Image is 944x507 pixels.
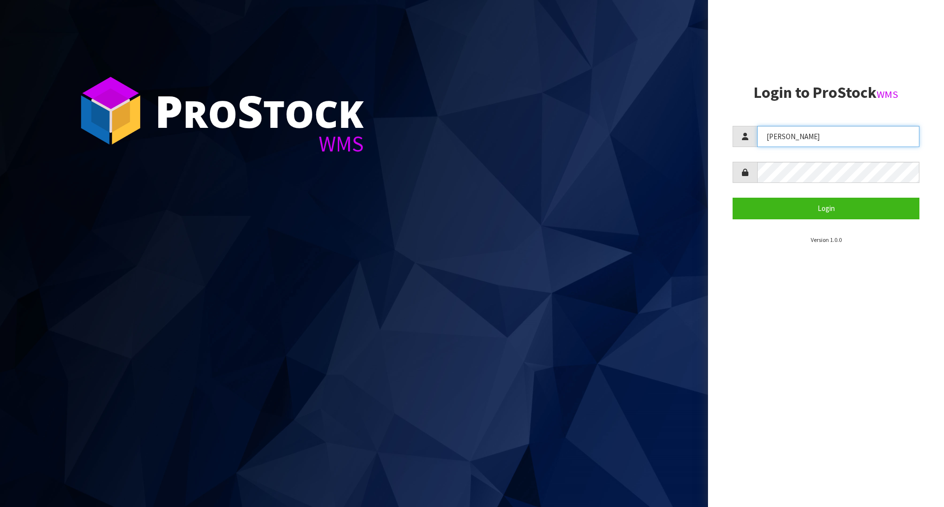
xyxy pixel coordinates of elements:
[155,133,364,155] div: WMS
[877,88,898,101] small: WMS
[155,89,364,133] div: ro tock
[733,84,919,101] h2: Login to ProStock
[757,126,919,147] input: Username
[733,198,919,219] button: Login
[74,74,147,148] img: ProStock Cube
[811,236,842,243] small: Version 1.0.0
[237,81,263,141] span: S
[155,81,183,141] span: P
